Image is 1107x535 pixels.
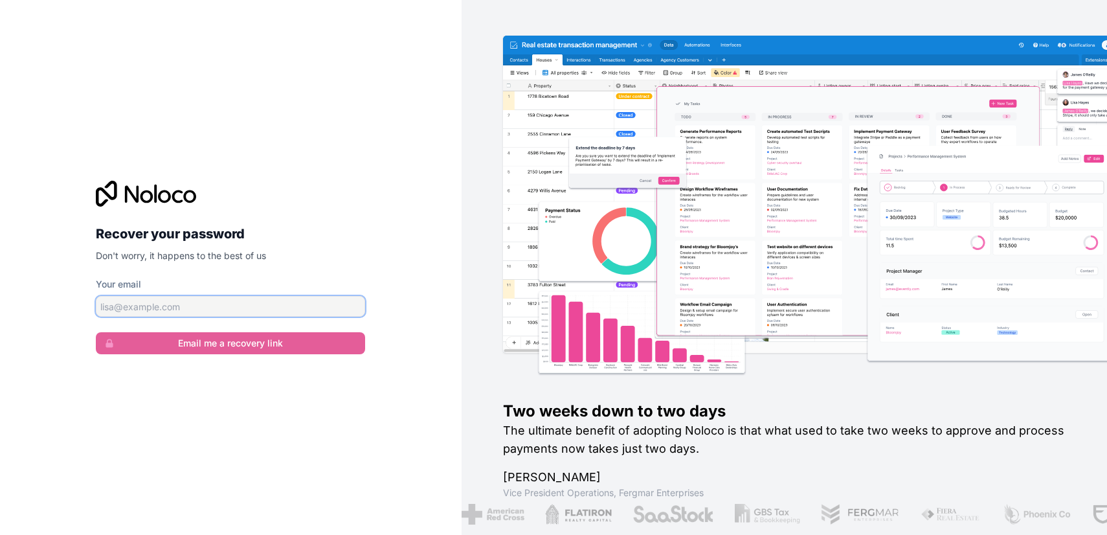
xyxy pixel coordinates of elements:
[632,504,713,525] img: /assets/saastock-C6Zbiodz.png
[503,486,1066,499] h1: Vice President Operations , Fergmar Enterprises
[96,296,365,317] input: email
[920,504,981,525] img: /assets/fiera-fwj2N5v4.png
[96,332,365,354] button: Email me a recovery link
[503,401,1066,422] h1: Two weeks down to two days
[820,504,899,525] img: /assets/fergmar-CudnrXN5.png
[96,222,365,245] h2: Recover your password
[1001,504,1071,525] img: /assets/phoenix-BREaitsQ.png
[96,278,141,291] label: Your email
[734,504,800,525] img: /assets/gbstax-C-GtDUiK.png
[503,422,1066,458] h2: The ultimate benefit of adopting Noloco is that what used to take two weeks to approve and proces...
[461,504,524,525] img: /assets/american-red-cross-BAupjrZR.png
[96,249,365,262] p: Don't worry, it happens to the best of us
[544,504,612,525] img: /assets/flatiron-C8eUkumj.png
[503,468,1066,486] h1: [PERSON_NAME]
